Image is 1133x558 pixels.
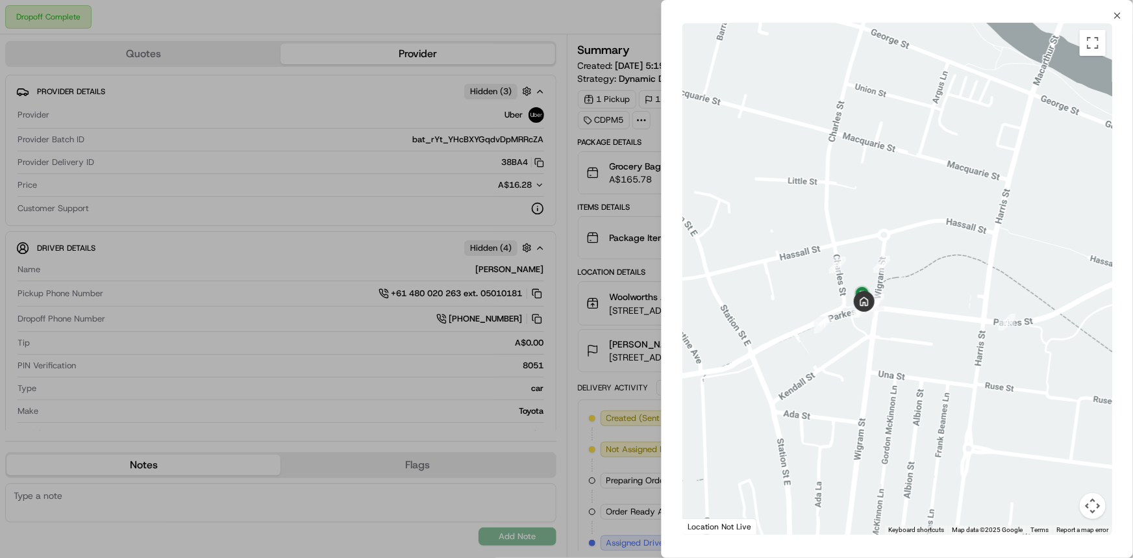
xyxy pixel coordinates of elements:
[1056,526,1108,533] a: Report a map error
[867,294,884,311] div: 15
[682,518,757,535] div: Location Not Live
[1080,30,1106,56] button: Toggle fullscreen view
[686,518,728,535] img: Google
[873,256,890,273] div: 14
[851,301,867,318] div: 16
[814,316,831,333] div: 11
[829,257,846,273] div: 12
[854,301,871,318] div: 17
[1030,526,1049,533] a: Terms (opens in new tab)
[858,301,875,318] div: 13
[1080,493,1106,519] button: Map camera controls
[999,314,1015,331] div: 10
[686,518,728,535] a: Open this area in Google Maps (opens a new window)
[888,526,944,535] button: Keyboard shortcuts
[952,526,1023,533] span: Map data ©2025 Google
